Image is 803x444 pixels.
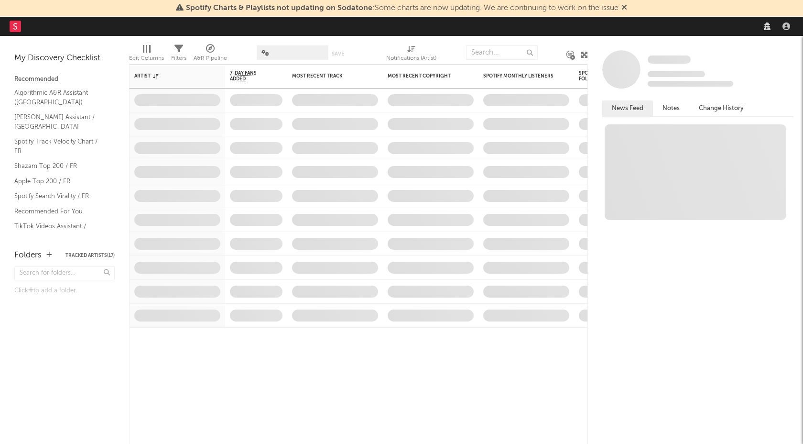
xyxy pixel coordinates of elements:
input: Search for folders... [14,266,115,280]
span: Some Artist [648,55,691,64]
input: Search... [466,45,538,60]
button: Save [332,51,344,56]
a: [PERSON_NAME] Assistant / [GEOGRAPHIC_DATA] [14,112,105,132]
div: Edit Columns [129,53,164,64]
a: TikTok Videos Assistant / [GEOGRAPHIC_DATA] [14,221,105,241]
div: Edit Columns [129,41,164,68]
span: 0 fans last week [648,81,733,87]
div: Notifications (Artist) [386,53,436,64]
a: Shazam Top 200 / FR [14,161,105,171]
div: A&R Pipeline [194,41,227,68]
span: Tracking Since: [DATE] [648,71,705,77]
span: : Some charts are now updating. We are continuing to work on the issue [186,4,619,12]
a: Spotify Search Virality / FR [14,191,105,201]
a: Recommended For You [14,206,105,217]
div: Spotify Followers [579,70,612,82]
div: A&R Pipeline [194,53,227,64]
span: Dismiss [621,4,627,12]
div: Artist [134,73,206,79]
div: Most Recent Copyright [388,73,459,79]
span: 7-Day Fans Added [230,70,268,82]
div: My Discovery Checklist [14,53,115,64]
div: Filters [171,41,186,68]
div: Notifications (Artist) [386,41,436,68]
div: Most Recent Track [292,73,364,79]
a: Apple Top 200 / FR [14,176,105,187]
button: News Feed [602,100,653,116]
a: Spotify Track Velocity Chart / FR [14,136,105,156]
div: Click to add a folder. [14,285,115,297]
a: Algorithmic A&R Assistant ([GEOGRAPHIC_DATA]) [14,88,105,107]
span: Spotify Charts & Playlists not updating on Sodatone [186,4,372,12]
div: Filters [171,53,186,64]
button: Notes [653,100,689,116]
a: Some Artist [648,55,691,65]
button: Tracked Artists(17) [65,253,115,258]
div: Spotify Monthly Listeners [483,73,555,79]
div: Folders [14,250,42,261]
div: Recommended [14,74,115,85]
button: Change History [689,100,753,116]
